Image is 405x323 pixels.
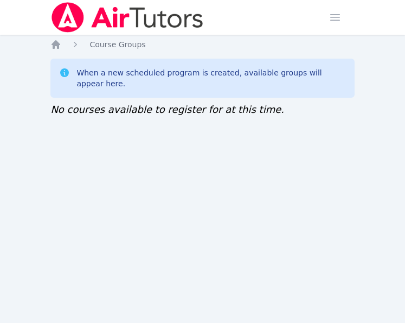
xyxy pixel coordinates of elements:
[50,39,354,50] nav: Breadcrumb
[76,67,345,89] div: When a new scheduled program is created, available groups will appear here.
[89,39,145,50] a: Course Groups
[50,2,204,33] img: Air Tutors
[50,104,284,115] span: No courses available to register for at this time.
[89,40,145,49] span: Course Groups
